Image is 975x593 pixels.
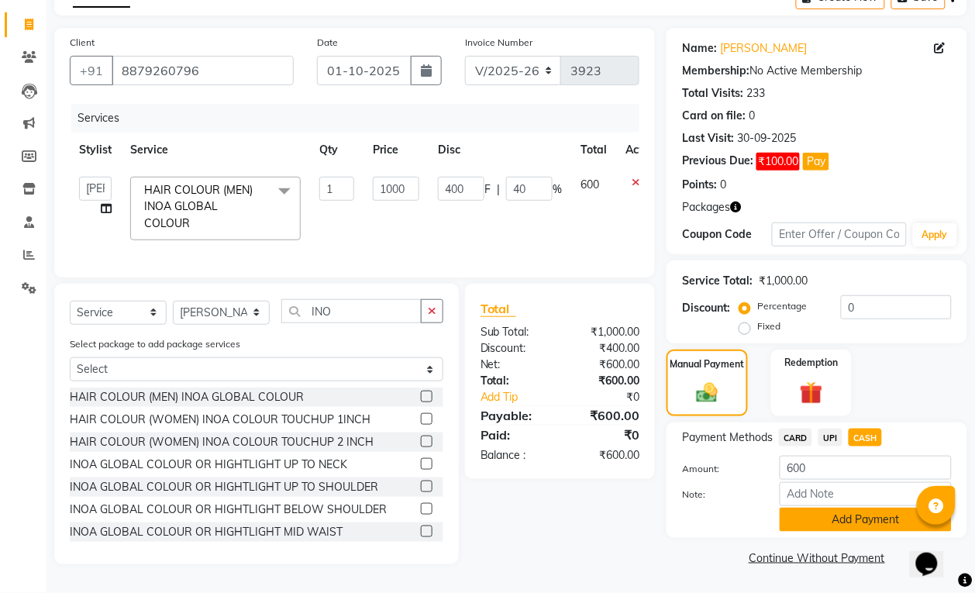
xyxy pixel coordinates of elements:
[469,357,560,373] div: Net:
[560,340,652,357] div: ₹400.00
[757,319,780,333] label: Fixed
[70,524,343,540] div: INOA GLOBAL COLOUR OR HIGHTLIGHT MID WAIST
[70,479,378,495] div: INOA GLOBAL COLOUR OR HIGHTLIGHT UP TO SHOULDER
[682,273,753,289] div: Service Total:
[112,56,294,85] input: Search by Name/Mobile/Email/Code
[70,337,240,351] label: Select package to add package services
[121,133,310,167] th: Service
[682,63,952,79] div: No Active Membership
[803,153,829,171] button: Pay
[910,531,959,577] iframe: chat widget
[682,226,772,243] div: Coupon Code
[779,429,812,446] span: CARD
[780,456,952,480] input: Amount
[780,482,952,506] input: Add Note
[682,429,773,446] span: Payment Methods
[682,85,743,102] div: Total Visits:
[70,133,121,167] th: Stylist
[469,340,560,357] div: Discount:
[784,356,838,370] label: Redemption
[913,223,957,247] button: Apply
[469,406,560,425] div: Payable:
[682,63,749,79] div: Membership:
[560,447,652,464] div: ₹600.00
[616,133,667,167] th: Action
[484,181,491,198] span: F
[469,373,560,389] div: Total:
[670,357,745,371] label: Manual Payment
[682,153,753,171] div: Previous Due:
[144,183,253,230] span: HAIR COLOUR (MEN) INOA GLOBAL COLOUR
[553,181,562,198] span: %
[571,133,616,167] th: Total
[756,153,800,171] span: ₹100.00
[682,199,730,215] span: Packages
[429,133,571,167] th: Disc
[70,457,347,473] div: INOA GLOBAL COLOUR OR HIGHTLIGHT UP TO NECK
[560,324,652,340] div: ₹1,000.00
[575,389,651,405] div: ₹0
[670,462,768,476] label: Amount:
[70,412,370,428] div: HAIR COLOUR (WOMEN) INOA COLOUR TOUCHUP 1INCH
[690,381,725,405] img: _cash.svg
[70,56,113,85] button: +91
[190,216,197,230] a: x
[737,130,796,147] div: 30-09-2025
[465,36,532,50] label: Invoice Number
[497,181,500,198] span: |
[818,429,842,446] span: UPI
[670,550,964,567] a: Continue Without Payment
[560,406,652,425] div: ₹600.00
[749,108,755,124] div: 0
[70,389,304,405] div: HAIR COLOUR (MEN) INOA GLOBAL COLOUR
[746,85,765,102] div: 233
[720,177,726,193] div: 0
[363,133,429,167] th: Price
[720,40,807,57] a: [PERSON_NAME]
[310,133,363,167] th: Qty
[71,104,651,133] div: Services
[469,389,575,405] a: Add Tip
[581,178,599,191] span: 600
[793,379,830,408] img: _gift.svg
[682,177,717,193] div: Points:
[70,502,387,518] div: INOA GLOBAL COLOUR OR HIGHTLIGHT BELOW SHOULDER
[759,273,808,289] div: ₹1,000.00
[670,488,768,502] label: Note:
[70,36,95,50] label: Client
[281,299,422,323] input: Search or Scan
[481,301,516,317] span: Total
[469,324,560,340] div: Sub Total:
[317,36,338,50] label: Date
[682,300,730,316] div: Discount:
[757,299,807,313] label: Percentage
[469,447,560,464] div: Balance :
[682,130,734,147] div: Last Visit:
[682,40,717,57] div: Name:
[780,508,952,532] button: Add Payment
[560,426,652,444] div: ₹0
[772,222,907,247] input: Enter Offer / Coupon Code
[70,434,374,450] div: HAIR COLOUR (WOMEN) INOA COLOUR TOUCHUP 2 INCH
[469,426,560,444] div: Paid:
[560,357,652,373] div: ₹600.00
[560,373,652,389] div: ₹600.00
[682,108,746,124] div: Card on file:
[849,429,882,446] span: CASH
